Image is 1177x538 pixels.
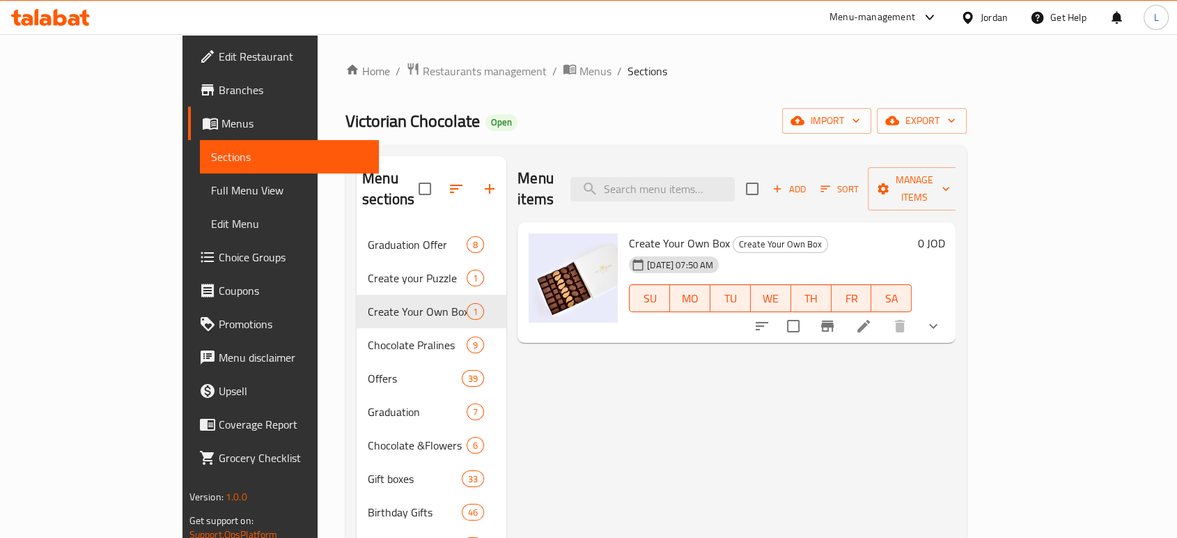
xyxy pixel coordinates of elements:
div: items [462,470,484,487]
div: Create your Puzzle1 [357,261,506,295]
li: / [396,63,400,79]
span: Create Your Own Box [733,236,827,252]
span: Select to update [779,312,808,341]
div: Chocolate &Flowers [368,437,467,454]
span: 9 [467,339,483,352]
div: Graduation7 [357,395,506,429]
span: Full Menu View [211,182,368,199]
a: Restaurants management [406,62,547,80]
h2: Menu items [517,168,554,210]
span: Offers [368,370,462,387]
span: Create Your Own Box [629,233,730,254]
button: MO [670,284,710,312]
span: TH [797,289,826,309]
nav: breadcrumb [345,62,967,80]
span: Menus [221,115,368,132]
span: Edit Restaurant [219,48,368,65]
span: WE [756,289,786,309]
button: export [877,108,967,134]
a: Full Menu View [200,174,379,207]
button: WE [751,284,791,312]
a: Promotions [188,307,379,341]
button: Branch-specific-item [811,309,844,343]
span: Get support on: [189,512,254,530]
span: MO [676,289,705,309]
div: Offers39 [357,362,506,395]
span: [DATE] 07:50 AM [641,259,719,272]
button: sort-choices [745,309,779,343]
span: Sort items [811,178,868,200]
span: Victorian Chocolate [345,105,480,137]
span: Menu disclaimer [219,349,368,366]
a: Edit Restaurant [188,40,379,73]
span: import [793,112,860,130]
span: 1.0.0 [226,488,247,506]
span: Create your Puzzle [368,270,467,286]
span: 1 [467,305,483,318]
span: Choice Groups [219,249,368,266]
li: / [617,63,622,79]
div: Graduation Offer8 [357,228,506,261]
button: show more [917,309,950,343]
button: SU [629,284,670,312]
div: Chocolate Pralines9 [357,328,506,362]
div: items [467,437,484,454]
span: Graduation Offer [368,236,467,253]
button: delete [883,309,917,343]
span: Sort [820,181,859,197]
span: 1 [467,272,483,285]
li: / [552,63,557,79]
div: items [467,236,484,253]
span: Sections [628,63,667,79]
span: Version: [189,488,224,506]
span: Create Your Own Box [368,303,467,320]
h6: 0 JOD [917,233,944,253]
div: items [467,403,484,420]
span: Branches [219,82,368,98]
span: Coverage Report [219,416,368,433]
button: Manage items [868,167,961,210]
a: Menus [188,107,379,140]
div: Menu-management [829,9,915,26]
span: 7 [467,406,483,419]
span: Select section [738,174,767,203]
span: Birthday Gifts [368,504,462,521]
div: Chocolate &Flowers6 [357,429,506,462]
div: Create Your Own Box1 [357,295,506,328]
a: Sections [200,140,379,174]
span: 33 [462,472,483,486]
a: Choice Groups [188,240,379,274]
span: Promotions [219,316,368,332]
span: Open [485,116,517,128]
div: Jordan [981,10,1008,25]
span: 39 [462,372,483,385]
span: 6 [467,439,483,452]
button: TH [791,284,832,312]
span: Menus [579,63,611,79]
span: export [888,112,956,130]
a: Edit Menu [200,207,379,240]
button: TU [710,284,751,312]
a: Menu disclaimer [188,341,379,374]
a: Coverage Report [188,408,379,441]
span: Grocery Checklist [219,449,368,466]
button: FR [832,284,872,312]
div: Gift boxes [368,470,462,487]
a: Coupons [188,274,379,307]
span: SA [877,289,906,309]
svg: Show Choices [925,318,942,335]
span: Select all sections [410,174,439,203]
span: Edit Menu [211,215,368,232]
span: Graduation [368,403,467,420]
a: Menus [563,62,611,80]
span: Restaurants management [423,63,547,79]
img: Create Your Own Box [529,233,618,323]
button: import [782,108,871,134]
span: Sections [211,148,368,165]
a: Grocery Checklist [188,441,379,475]
span: L [1153,10,1158,25]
